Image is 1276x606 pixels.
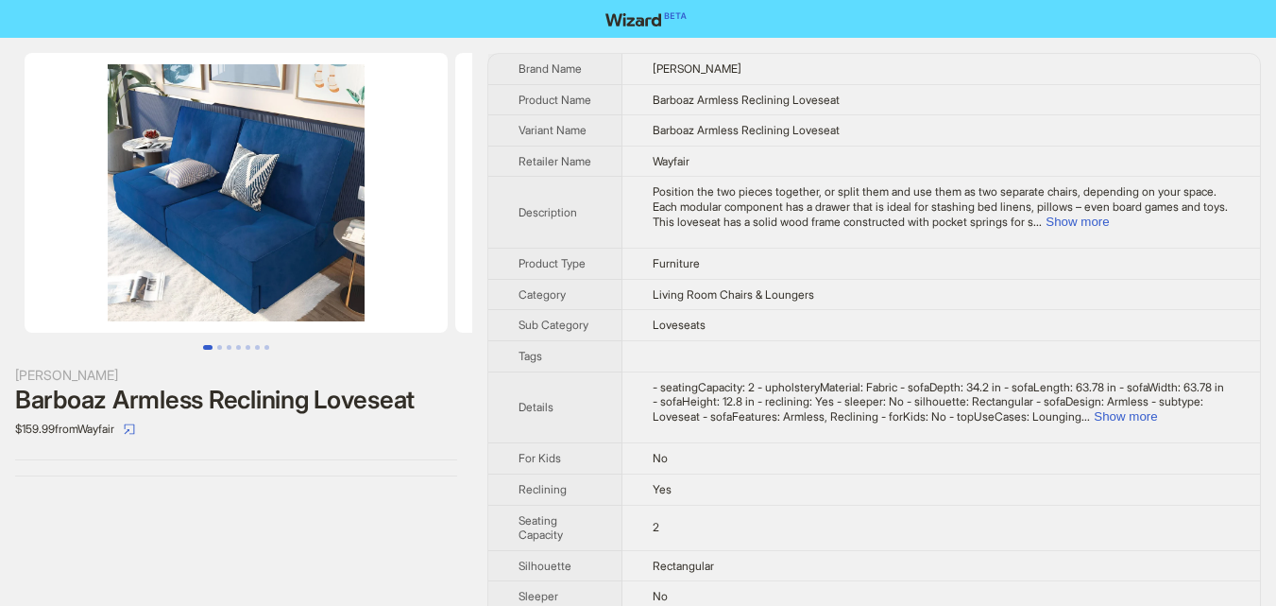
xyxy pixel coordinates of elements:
[519,154,591,168] span: Retailer Name
[519,256,586,270] span: Product Type
[1081,409,1090,424] span: ...
[653,380,1224,424] span: - seatingCapacity: 2 - upholsteryMaterial: Fabric - sofaDepth: 34.2 in - sofaLength: 63.78 in - s...
[519,123,587,137] span: Variant Name
[15,414,457,444] div: $159.99 from Wayfair
[519,61,582,76] span: Brand Name
[519,205,577,219] span: Description
[1094,409,1157,424] button: Expand
[519,482,567,496] span: Reclining
[255,345,260,350] button: Go to slide 6
[124,424,135,435] span: select
[653,184,1230,229] div: Position the two pieces together, or split them and use them as two separate chairs, depending on...
[25,53,448,333] img: Barboaz Armless Reclining Loveseat Barboaz Armless Reclining Loveseat image 1
[1033,215,1042,229] span: ...
[519,589,558,603] span: Sleeper
[519,287,566,302] span: Category
[455,53,878,333] img: Barboaz Armless Reclining Loveseat Barboaz Armless Reclining Loveseat image 2
[653,184,1228,228] span: Position the two pieces together, or split them and use them as two separate chairs, depending on...
[653,61,741,76] span: [PERSON_NAME]
[264,345,269,350] button: Go to slide 7
[653,482,672,496] span: Yes
[519,559,571,573] span: Silhouette
[653,256,700,270] span: Furniture
[653,318,706,332] span: Loveseats
[519,318,588,332] span: Sub Category
[653,123,840,137] span: Barboaz Armless Reclining Loveseat
[236,345,241,350] button: Go to slide 4
[246,345,250,350] button: Go to slide 5
[653,559,714,573] span: Rectangular
[519,400,553,414] span: Details
[653,520,659,534] span: 2
[203,345,213,350] button: Go to slide 1
[15,365,457,386] div: [PERSON_NAME]
[519,451,561,465] span: For Kids
[15,386,457,414] div: Barboaz Armless Reclining Loveseat
[519,513,563,543] span: Seating Capacity
[653,93,840,107] span: Barboaz Armless Reclining Loveseat
[653,154,689,168] span: Wayfair
[519,93,591,107] span: Product Name
[653,287,814,302] span: Living Room Chairs & Loungers
[217,345,222,350] button: Go to slide 2
[519,349,542,363] span: Tags
[653,589,668,603] span: No
[227,345,231,350] button: Go to slide 3
[653,451,668,465] span: No
[653,380,1230,424] div: - seatingCapacity: 2 - upholsteryMaterial: Fabric - sofaDepth: 34.2 in - sofaLength: 63.78 in - s...
[1046,215,1109,229] button: Expand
